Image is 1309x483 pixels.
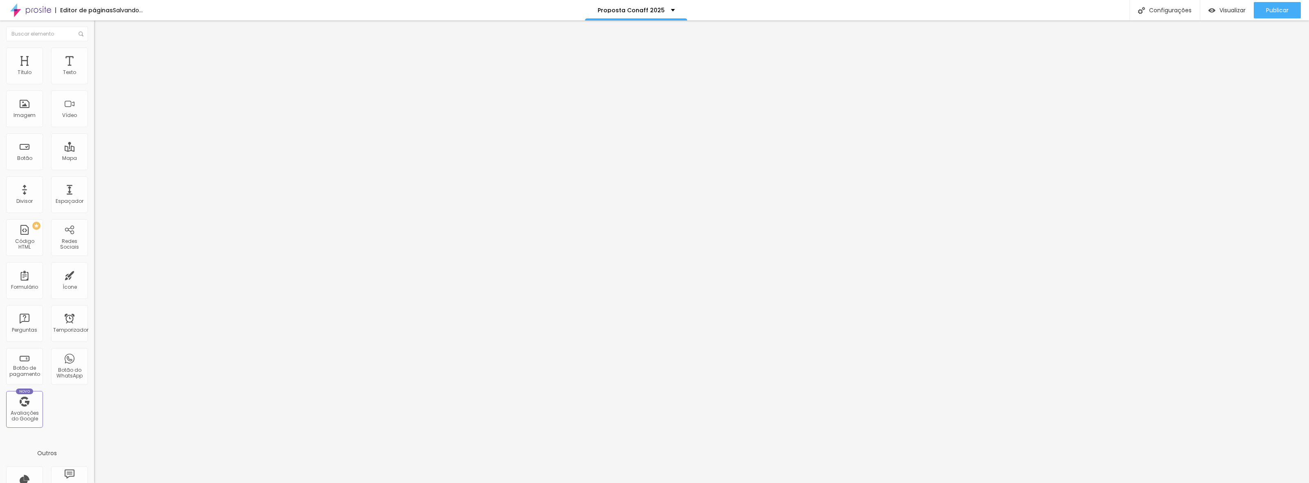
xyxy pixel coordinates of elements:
font: Botão de pagamento [9,364,40,377]
div: Salvando... [113,7,143,13]
font: Proposta Conaff 2025 [598,6,665,14]
font: Novo [19,389,30,394]
font: Editor de páginas [60,6,113,14]
button: Visualizar [1200,2,1254,18]
font: Redes Sociais [60,238,79,250]
font: Publicar [1266,6,1289,14]
font: Ícone [63,283,77,290]
iframe: Editor [94,20,1309,483]
img: view-1.svg [1208,7,1215,14]
font: Outros [37,449,57,457]
font: Código HTML [15,238,34,250]
input: Buscar elemento [6,27,88,41]
font: Imagem [13,112,36,119]
font: Botão do WhatsApp [56,366,83,379]
font: Perguntas [12,326,37,333]
font: Visualizar [1219,6,1246,14]
font: Botão [17,155,32,162]
button: Publicar [1254,2,1301,18]
font: Vídeo [62,112,77,119]
font: Configurações [1149,6,1192,14]
img: Ícone [79,31,83,36]
font: Título [18,69,31,76]
font: Divisor [16,198,33,204]
font: Espaçador [56,198,83,204]
font: Temporizador [53,326,88,333]
font: Avaliações do Google [11,409,39,422]
font: Mapa [62,155,77,162]
img: Ícone [1138,7,1145,14]
font: Texto [63,69,76,76]
font: Formulário [11,283,38,290]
